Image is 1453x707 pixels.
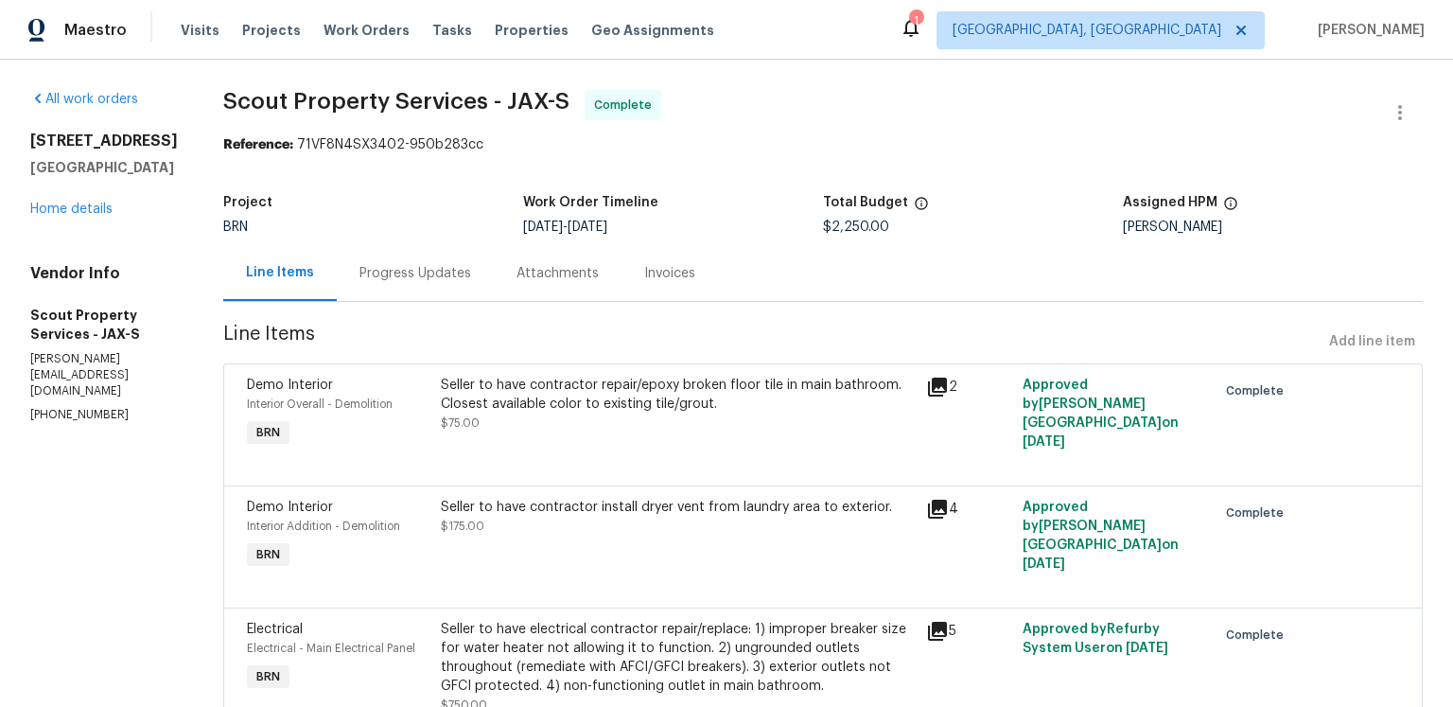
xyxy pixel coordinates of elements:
[1123,196,1217,209] h5: Assigned HPM
[441,498,915,517] div: Seller to have contractor install dryer vent from laundry area to exterior.
[1123,221,1423,234] div: [PERSON_NAME]
[1023,435,1065,449] span: [DATE]
[823,196,908,209] h5: Total Budget
[249,423,288,442] span: BRN
[30,158,178,177] h5: [GEOGRAPHIC_DATA]
[324,21,410,40] span: Work Orders
[30,407,178,423] p: [PHONE_NUMBER]
[247,379,333,392] span: Demo Interior
[594,96,659,115] span: Complete
[1023,557,1065,571] span: [DATE]
[1023,379,1179,449] span: Approved by [PERSON_NAME][GEOGRAPHIC_DATA] on
[181,21,219,40] span: Visits
[1226,504,1291,522] span: Complete
[1223,196,1238,221] span: The hpm assigned to this work order.
[926,620,1011,643] div: 5
[242,21,301,40] span: Projects
[441,376,915,414] div: Seller to have contractor repair/epoxy broken floor tile in main bathroom. Closest available colo...
[223,325,1322,360] span: Line Items
[926,376,1011,398] div: 2
[30,203,113,216] a: Home details
[223,138,293,151] b: Reference:
[223,221,248,234] span: BRN
[591,21,714,40] span: Geo Assignments
[30,351,178,399] p: [PERSON_NAME][EMAIL_ADDRESS][DOMAIN_NAME]
[30,132,178,150] h2: [STREET_ADDRESS]
[441,417,480,429] span: $75.00
[30,93,138,106] a: All work orders
[30,306,178,344] h5: Scout Property Services - JAX-S
[247,501,333,514] span: Demo Interior
[64,21,127,40] span: Maestro
[249,667,288,686] span: BRN
[247,643,415,654] span: Electrical - Main Electrical Panel
[523,221,607,234] span: -
[568,221,607,234] span: [DATE]
[1023,623,1168,655] span: Approved by Refurby System User on
[223,90,569,113] span: Scout Property Services - JAX-S
[523,196,658,209] h5: Work Order Timeline
[523,221,563,234] span: [DATE]
[914,196,929,221] span: The total cost of line items that have been proposed by Opendoor. This sum includes line items th...
[495,21,569,40] span: Properties
[249,545,288,564] span: BRN
[441,521,484,532] span: $175.00
[926,498,1011,521] div: 4
[247,398,393,410] span: Interior Overall - Demolition
[441,620,915,696] div: Seller to have electrical contractor repair/replace: 1) improper breaker size for water heater no...
[247,521,400,532] span: Interior Addition - Demolition
[1226,381,1291,400] span: Complete
[30,264,178,283] h4: Vendor Info
[432,24,472,37] span: Tasks
[1126,642,1168,655] span: [DATE]
[1226,626,1291,645] span: Complete
[1023,501,1179,571] span: Approved by [PERSON_NAME][GEOGRAPHIC_DATA] on
[359,264,471,283] div: Progress Updates
[516,264,599,283] div: Attachments
[247,623,303,636] span: Electrical
[1310,21,1425,40] span: [PERSON_NAME]
[823,221,889,234] span: $2,250.00
[223,135,1423,154] div: 71VF8N4SX3402-950b283cc
[246,263,314,282] div: Line Items
[953,21,1221,40] span: [GEOGRAPHIC_DATA], [GEOGRAPHIC_DATA]
[644,264,695,283] div: Invoices
[223,196,272,209] h5: Project
[909,11,922,30] div: 1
